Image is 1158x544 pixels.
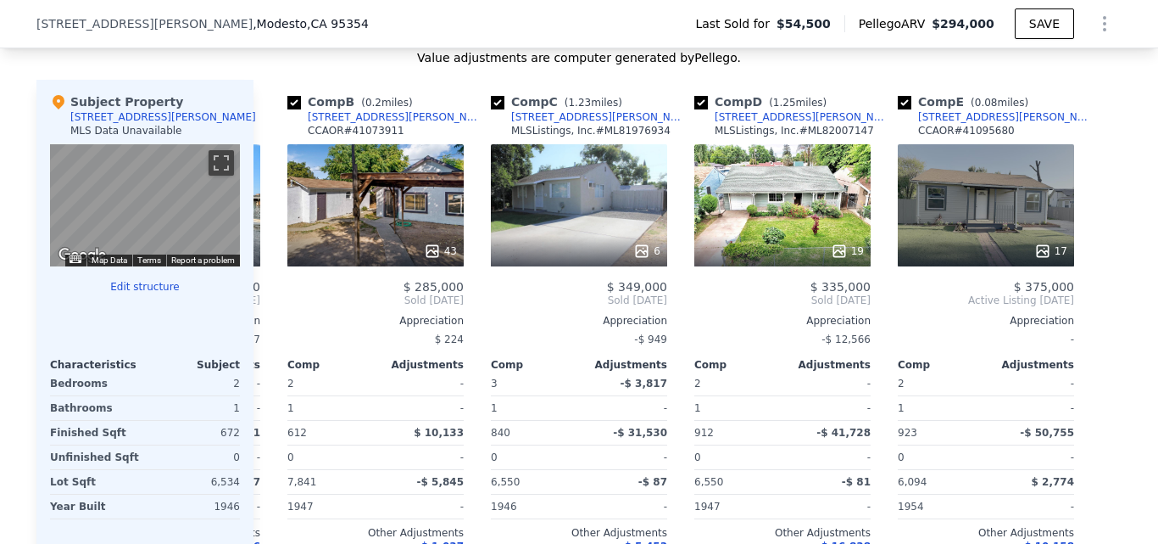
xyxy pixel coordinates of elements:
span: 1.23 [568,97,591,109]
a: [STREET_ADDRESS][PERSON_NAME] [287,110,484,124]
img: Google [54,244,110,266]
div: 19 [831,243,864,260]
div: Comp E [898,93,1035,110]
div: - [582,396,667,420]
div: 6,534 [148,470,240,494]
div: - [898,328,1074,351]
div: Year Built [50,495,142,519]
a: Open this area in Google Maps (opens a new window) [54,244,110,266]
div: 1946 [491,495,576,519]
div: Appreciation [694,314,871,328]
span: 912 [694,427,714,439]
span: $ 285,000 [404,280,464,294]
button: Map Data [92,255,127,266]
div: Unfinished Sqft [50,446,142,469]
span: 6,094 [898,476,927,488]
div: Comp [491,358,579,372]
span: ( miles) [558,97,629,109]
div: - [786,396,871,420]
div: Finished Sqft [50,421,142,445]
div: 1 [694,396,779,420]
span: -$ 949 [634,334,667,345]
a: Report a problem [171,255,235,265]
a: [STREET_ADDRESS][PERSON_NAME] [694,110,891,124]
div: - [989,446,1074,469]
div: Comp [898,358,986,372]
div: 1 [148,396,240,420]
span: 0 [694,451,701,463]
span: $ 335,000 [810,280,871,294]
span: $ 10,133 [414,427,464,439]
div: [STREET_ADDRESS][PERSON_NAME] [918,110,1094,124]
span: -$ 50,755 [1020,427,1074,439]
div: 672 [148,421,240,445]
div: 17 [1034,243,1067,260]
div: [STREET_ADDRESS][PERSON_NAME] [308,110,484,124]
span: Last Sold for [695,15,777,32]
div: - [989,495,1074,519]
div: Adjustments [376,358,464,372]
div: 0 [148,446,240,469]
button: Keyboard shortcuts [70,255,81,263]
a: [STREET_ADDRESS][PERSON_NAME] [898,110,1094,124]
div: Subject [145,358,240,372]
div: Appreciation [287,314,464,328]
div: [STREET_ADDRESS][PERSON_NAME] [715,110,891,124]
span: Pellego ARV [859,15,933,32]
div: 1 [491,396,576,420]
div: CCAOR # 41095680 [918,124,1015,137]
span: 1.25 [773,97,796,109]
span: , CA 95354 [307,17,369,31]
div: 1947 [287,495,372,519]
div: - [786,446,871,469]
span: 6,550 [694,476,723,488]
div: 1954 [898,495,983,519]
span: 6,550 [491,476,520,488]
span: ( miles) [964,97,1035,109]
div: [STREET_ADDRESS][PERSON_NAME] [70,110,256,124]
span: 612 [287,427,307,439]
span: 923 [898,427,917,439]
span: $54,500 [777,15,831,32]
span: -$ 87 [638,476,667,488]
span: 840 [491,427,510,439]
div: Bathrooms [50,396,142,420]
div: MLSListings, Inc. # ML82007147 [715,124,874,137]
div: - [582,495,667,519]
div: - [786,372,871,395]
span: 0.08 [975,97,998,109]
div: - [379,396,464,420]
span: -$ 41,728 [816,427,871,439]
div: - [379,446,464,469]
div: - [582,446,667,469]
div: - [989,396,1074,420]
div: Appreciation [898,314,1074,328]
div: [STREET_ADDRESS][PERSON_NAME] [511,110,688,124]
div: Bedrooms [50,372,142,395]
div: Characteristics [50,358,145,372]
span: Active Listing [DATE] [898,294,1074,307]
div: Other Adjustments [491,526,667,540]
div: MLS Data Unavailable [70,124,182,137]
div: Street View [50,144,240,266]
span: 2 [898,378,905,390]
div: 1 [898,396,983,420]
span: , Modesto [253,15,369,32]
button: Toggle fullscreen view [209,150,234,176]
span: $ 375,000 [1014,280,1074,294]
span: 0 [287,451,294,463]
div: Adjustments [782,358,871,372]
span: -$ 81 [842,476,871,488]
a: Terms (opens in new tab) [137,255,161,265]
span: 2 [694,378,701,390]
div: Lot Sqft [50,470,142,494]
div: Other Adjustments [898,526,1074,540]
span: 2 [287,378,294,390]
div: Adjustments [579,358,667,372]
span: 0 [898,451,905,463]
div: Subject Property [50,93,183,110]
div: Value adjustments are computer generated by Pellego . [36,49,1122,66]
span: $ 2,774 [1032,476,1074,488]
div: Other Adjustments [694,526,871,540]
div: 1947 [694,495,779,519]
